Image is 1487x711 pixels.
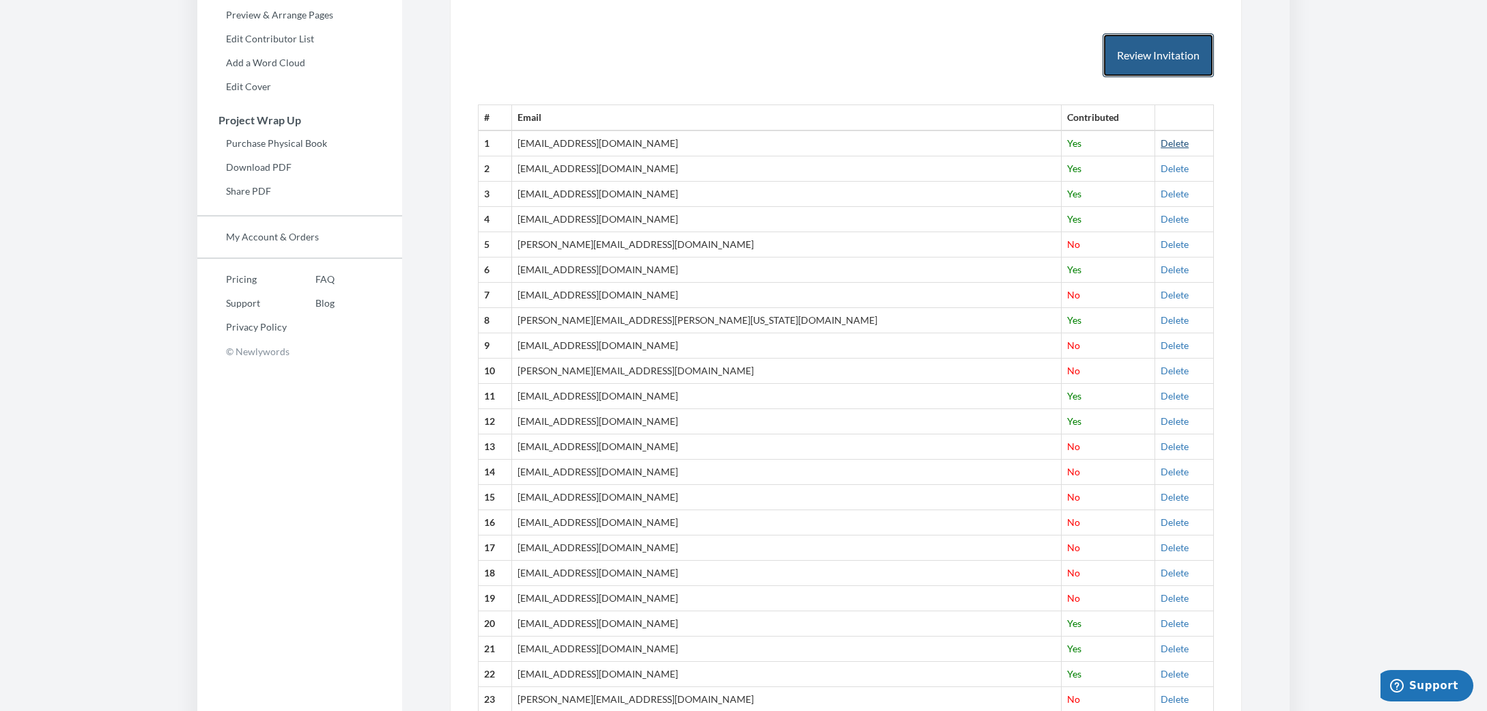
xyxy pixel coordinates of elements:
th: 16 [479,510,512,535]
a: FAQ [287,269,335,290]
h3: Project Wrap Up [198,114,402,126]
th: 11 [479,384,512,409]
span: No [1067,693,1080,705]
iframe: Opens a widget where you can chat to one of our agents [1380,670,1473,704]
td: [EMAIL_ADDRESS][DOMAIN_NAME] [511,434,1061,460]
th: Email [511,105,1061,130]
th: 15 [479,485,512,510]
span: Yes [1067,137,1081,149]
th: 18 [479,561,512,586]
a: Delete [1161,542,1189,553]
a: Purchase Physical Book [197,133,402,154]
span: Yes [1067,415,1081,427]
th: 3 [479,182,512,207]
th: 2 [479,156,512,182]
td: [EMAIL_ADDRESS][DOMAIN_NAME] [511,409,1061,434]
td: [EMAIL_ADDRESS][DOMAIN_NAME] [511,510,1061,535]
td: [EMAIL_ADDRESS][DOMAIN_NAME] [511,485,1061,510]
span: No [1067,592,1080,604]
a: Delete [1161,314,1189,326]
th: 1 [479,130,512,156]
td: [EMAIL_ADDRESS][DOMAIN_NAME] [511,283,1061,308]
th: 7 [479,283,512,308]
a: Delete [1161,693,1189,705]
span: No [1067,238,1080,250]
a: Blog [287,293,335,313]
td: [PERSON_NAME][EMAIL_ADDRESS][DOMAIN_NAME] [511,359,1061,384]
th: 9 [479,333,512,359]
span: No [1067,516,1080,528]
p: © Newlywords [197,341,402,362]
td: [PERSON_NAME][EMAIL_ADDRESS][PERSON_NAME][US_STATE][DOMAIN_NAME] [511,308,1061,333]
span: Yes [1067,213,1081,225]
td: [EMAIL_ADDRESS][DOMAIN_NAME] [511,384,1061,409]
a: Delete [1161,264,1189,275]
a: Delete [1161,441,1189,452]
td: [EMAIL_ADDRESS][DOMAIN_NAME] [511,586,1061,611]
a: Delete [1161,415,1189,427]
button: Review Invitation [1103,33,1214,78]
td: [EMAIL_ADDRESS][DOMAIN_NAME] [511,561,1061,586]
th: 5 [479,232,512,257]
span: No [1067,567,1080,578]
td: [EMAIL_ADDRESS][DOMAIN_NAME] [511,156,1061,182]
span: Yes [1067,163,1081,174]
td: [EMAIL_ADDRESS][DOMAIN_NAME] [511,460,1061,485]
a: Delete [1161,188,1189,199]
a: Download PDF [197,157,402,178]
th: 6 [479,257,512,283]
a: Delete [1161,163,1189,174]
a: Delete [1161,592,1189,604]
td: [EMAIL_ADDRESS][DOMAIN_NAME] [511,182,1061,207]
a: Pricing [197,269,287,290]
a: Delete [1161,390,1189,402]
td: [EMAIL_ADDRESS][DOMAIN_NAME] [511,662,1061,687]
td: [EMAIL_ADDRESS][DOMAIN_NAME] [511,333,1061,359]
span: No [1067,466,1080,477]
th: 19 [479,586,512,611]
a: Delete [1161,289,1189,301]
a: Delete [1161,491,1189,503]
span: Yes [1067,617,1081,629]
a: Delete [1161,137,1189,149]
a: My Account & Orders [197,227,402,247]
a: Support [197,293,287,313]
td: [EMAIL_ADDRESS][DOMAIN_NAME] [511,207,1061,232]
span: Yes [1067,314,1081,326]
th: # [479,105,512,130]
a: Edit Cover [197,76,402,97]
a: Delete [1161,466,1189,477]
a: Delete [1161,617,1189,629]
th: 14 [479,460,512,485]
span: No [1067,365,1080,376]
td: [EMAIL_ADDRESS][DOMAIN_NAME] [511,611,1061,637]
td: [EMAIL_ADDRESS][DOMAIN_NAME] [511,535,1061,561]
span: No [1067,542,1080,553]
a: Delete [1161,339,1189,351]
td: [EMAIL_ADDRESS][DOMAIN_NAME] [511,257,1061,283]
span: Yes [1067,643,1081,654]
a: Share PDF [197,181,402,201]
a: Delete [1161,213,1189,225]
th: 20 [479,611,512,637]
th: 22 [479,662,512,687]
span: No [1067,491,1080,503]
a: Delete [1161,643,1189,654]
a: Privacy Policy [197,317,287,337]
a: Delete [1161,238,1189,250]
a: Delete [1161,365,1189,376]
span: Yes [1067,264,1081,275]
span: No [1067,441,1080,452]
th: 8 [479,308,512,333]
span: Yes [1067,668,1081,680]
a: Delete [1161,516,1189,528]
a: Delete [1161,567,1189,578]
th: 10 [479,359,512,384]
th: 4 [479,207,512,232]
th: Contributed [1061,105,1155,130]
a: Add a Word Cloud [197,53,402,73]
th: 21 [479,637,512,662]
th: 12 [479,409,512,434]
a: Preview & Arrange Pages [197,5,402,25]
